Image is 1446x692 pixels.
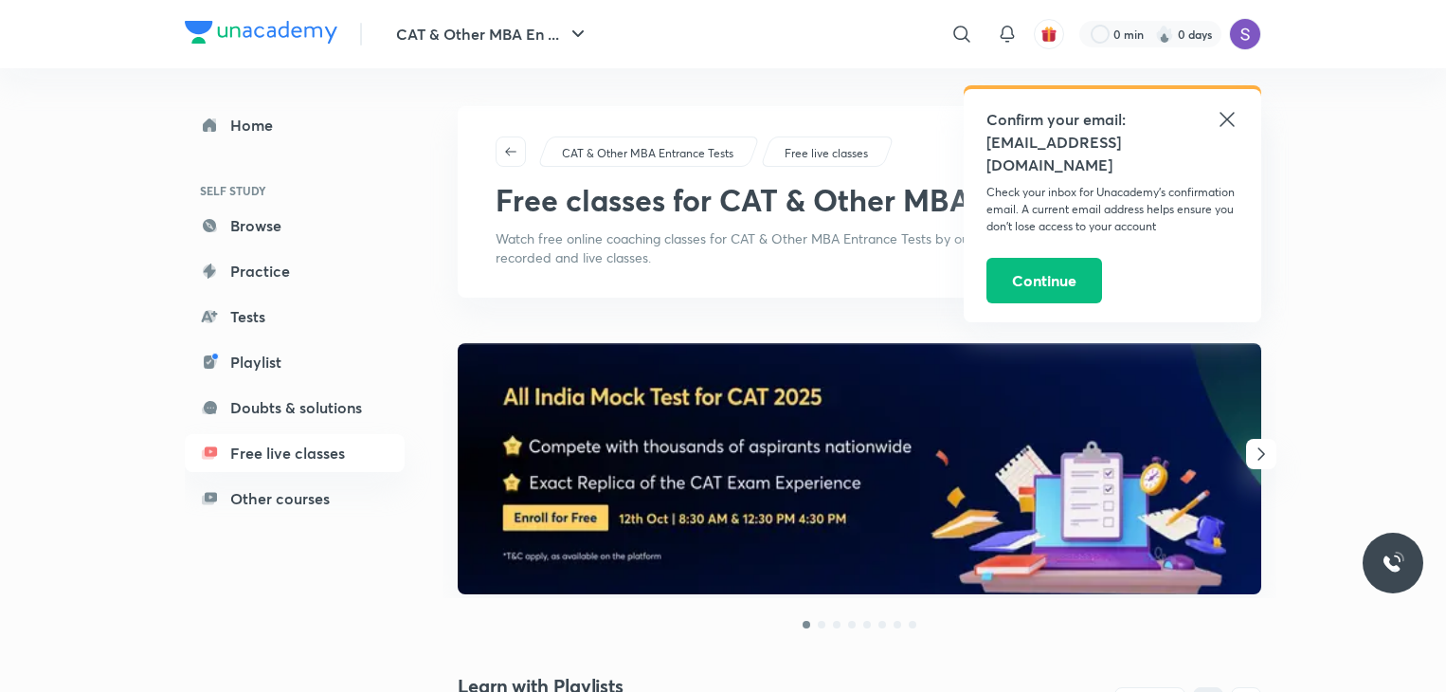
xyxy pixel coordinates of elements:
[782,145,872,162] a: Free live classes
[496,182,1184,218] h1: Free classes for CAT & Other MBA Entrance Tests
[185,21,337,44] img: Company Logo
[986,131,1238,176] h5: [EMAIL_ADDRESS][DOMAIN_NAME]
[1155,25,1174,44] img: streak
[986,184,1238,235] p: Check your inbox for Unacademy’s confirmation email. A current email address helps ensure you don...
[185,21,337,48] a: Company Logo
[185,252,405,290] a: Practice
[185,389,405,427] a: Doubts & solutions
[785,145,868,162] p: Free live classes
[385,15,601,53] button: CAT & Other MBA En ...
[185,106,405,144] a: Home
[1040,26,1057,43] img: avatar
[458,343,1261,597] a: banner
[1034,19,1064,49] button: avatar
[1382,552,1404,574] img: ttu
[458,343,1261,594] img: banner
[986,258,1102,303] button: Continue
[986,108,1238,131] h5: Confirm your email:
[185,480,405,518] a: Other courses
[562,145,733,162] p: CAT & Other MBA Entrance Tests
[185,298,405,336] a: Tests
[185,207,405,245] a: Browse
[559,145,737,162] a: CAT & Other MBA Entrance Tests
[496,229,1223,267] p: Watch free online coaching classes for CAT & Other MBA Entrance Tests by our best educators. You ...
[185,174,405,207] h6: SELF STUDY
[185,434,405,472] a: Free live classes
[185,343,405,381] a: Playlist
[1229,18,1261,50] img: Sapara Premji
